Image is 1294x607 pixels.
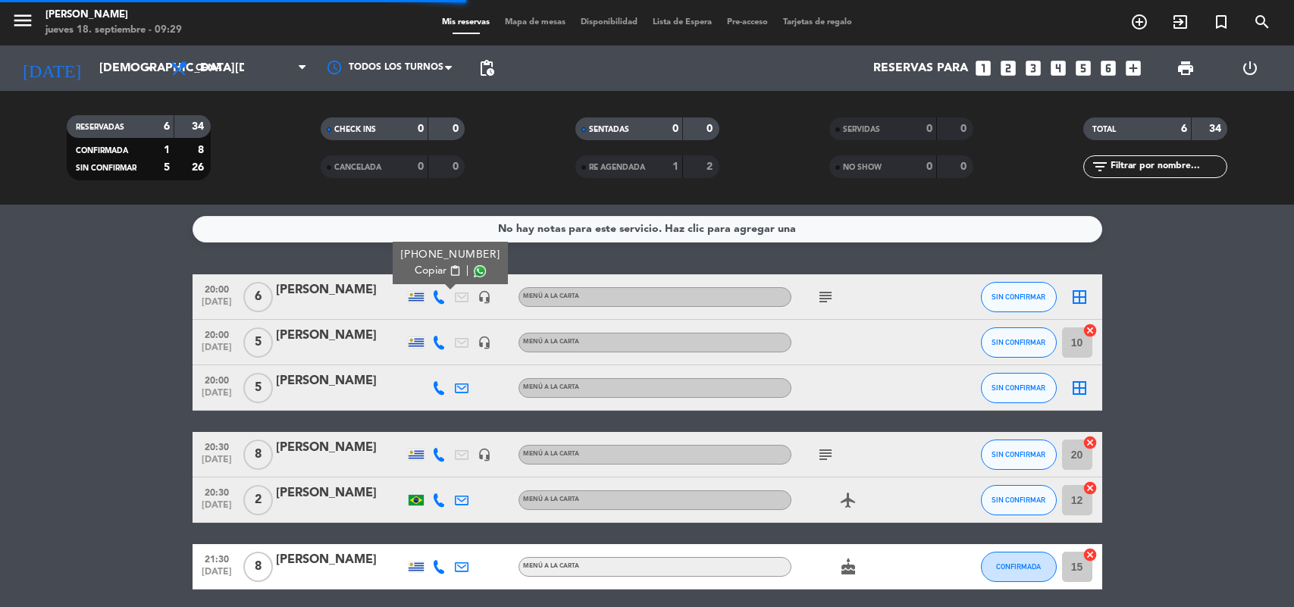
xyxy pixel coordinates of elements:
[164,162,170,173] strong: 5
[415,263,461,279] button: Copiarcontent_paste
[198,371,236,388] span: 20:00
[1181,124,1187,134] strong: 6
[1083,435,1098,450] i: cancel
[1109,158,1227,175] input: Filtrar por nombre...
[243,282,273,312] span: 6
[276,371,405,391] div: [PERSON_NAME]
[76,164,136,172] span: SIN CONFIRMAR
[573,18,645,27] span: Disponibilidad
[1098,58,1118,78] i: looks_6
[981,485,1057,515] button: SIN CONFIRMAR
[816,446,835,464] i: subject
[843,126,880,133] span: SERVIDAS
[334,126,376,133] span: CHECK INS
[478,448,491,462] i: headset_mic
[334,164,381,171] span: CANCELADA
[198,297,236,314] span: [DATE]
[926,161,932,172] strong: 0
[243,440,273,470] span: 8
[465,263,468,279] span: |
[243,373,273,403] span: 5
[926,124,932,134] strong: 0
[196,63,222,74] span: Cena
[992,338,1045,346] span: SIN CONFIRMAR
[523,339,579,345] span: MENÚ A LA CARTA
[1023,58,1043,78] i: looks_3
[434,18,497,27] span: Mis reservas
[523,563,579,569] span: MENÚ A LA CARTA
[276,550,405,570] div: [PERSON_NAME]
[276,483,405,503] div: [PERSON_NAME]
[198,549,236,567] span: 21:30
[992,496,1045,504] span: SIN CONFIRMAR
[1171,13,1189,31] i: exit_to_app
[478,59,496,77] span: pending_actions
[1092,126,1116,133] span: TOTAL
[589,126,629,133] span: SENTADAS
[1073,58,1093,78] i: looks_5
[76,124,124,131] span: RESERVADAS
[1212,13,1230,31] i: turned_in_not
[523,451,579,457] span: MENÚ A LA CARTA
[453,124,462,134] strong: 0
[707,124,716,134] strong: 0
[992,450,1045,458] span: SIN CONFIRMAR
[449,265,460,277] span: content_paste
[843,164,882,171] span: NO SHOW
[45,8,182,23] div: [PERSON_NAME]
[839,558,857,576] i: cake
[719,18,775,27] span: Pre-acceso
[873,61,968,76] span: Reservas para
[192,162,207,173] strong: 26
[523,384,579,390] span: MENÚ A LA CARTA
[198,145,207,155] strong: 8
[243,552,273,582] span: 8
[243,485,273,515] span: 2
[198,280,236,297] span: 20:00
[418,124,424,134] strong: 0
[1253,13,1271,31] i: search
[981,373,1057,403] button: SIN CONFIRMAR
[960,124,970,134] strong: 0
[11,9,34,37] button: menu
[1218,45,1283,91] div: LOG OUT
[1177,59,1195,77] span: print
[645,18,719,27] span: Lista de Espera
[672,124,678,134] strong: 0
[1083,547,1098,562] i: cancel
[707,161,716,172] strong: 2
[498,221,796,238] div: No hay notas para este servicio. Haz clic para agregar una
[11,52,92,85] i: [DATE]
[992,383,1045,392] span: SIN CONFIRMAR
[981,440,1057,470] button: SIN CONFIRMAR
[141,59,159,77] i: arrow_drop_down
[415,263,446,279] span: Copiar
[1083,323,1098,338] i: cancel
[478,336,491,349] i: headset_mic
[192,121,207,132] strong: 34
[198,483,236,500] span: 20:30
[276,326,405,346] div: [PERSON_NAME]
[1209,124,1224,134] strong: 34
[400,247,500,263] div: [PHONE_NUMBER]
[1070,379,1089,397] i: border_all
[1070,288,1089,306] i: border_all
[276,280,405,300] div: [PERSON_NAME]
[198,437,236,455] span: 20:30
[198,388,236,405] span: [DATE]
[497,18,573,27] span: Mapa de mesas
[164,121,170,132] strong: 6
[76,147,128,155] span: CONFIRMADA
[478,290,491,304] i: headset_mic
[1083,480,1098,496] i: cancel
[775,18,860,27] span: Tarjetas de regalo
[1130,13,1148,31] i: add_circle_outline
[981,327,1057,358] button: SIN CONFIRMAR
[1091,158,1109,176] i: filter_list
[45,23,182,38] div: jueves 18. septiembre - 09:29
[816,288,835,306] i: subject
[164,145,170,155] strong: 1
[198,325,236,343] span: 20:00
[198,455,236,472] span: [DATE]
[418,161,424,172] strong: 0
